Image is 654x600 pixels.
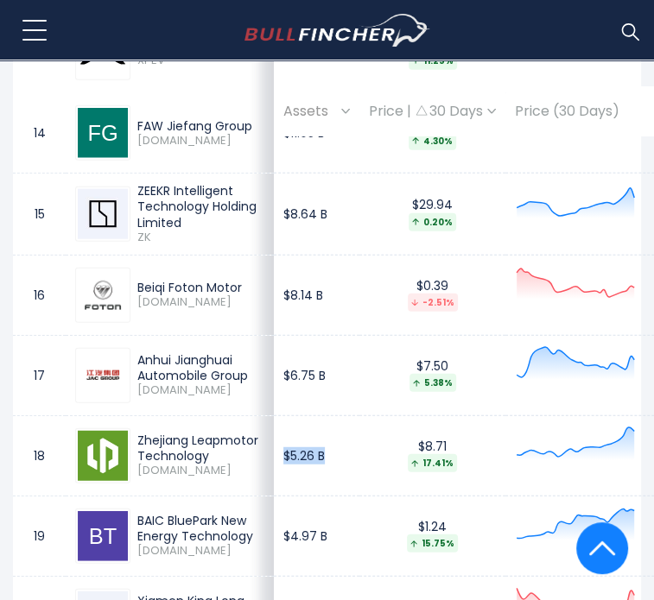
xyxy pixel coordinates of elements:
[407,534,458,553] div: 15.75%
[137,352,264,383] div: Anhui Jianghuai Automobile Group
[137,118,264,134] div: FAW Jiefang Group
[137,464,264,478] span: [DOMAIN_NAME]
[274,496,359,576] td: $4.97 B
[410,374,456,392] div: 5.38%
[137,231,264,245] span: ZK
[137,513,264,544] div: BAIC BluePark New Energy Technology
[13,335,66,415] td: 17
[244,14,430,47] img: bullfincher logo
[13,496,66,576] td: 19
[137,295,264,310] span: [DOMAIN_NAME]
[409,132,456,150] div: 4.30%
[408,454,457,472] div: 17.41%
[137,280,264,295] div: Beiqi Foton Motor
[369,439,496,472] div: $8.71
[409,52,457,70] div: 11.25%
[137,134,264,148] span: [DOMAIN_NAME]
[369,197,496,231] div: $29.94
[13,174,66,255] td: 15
[274,255,359,335] td: $8.14 B
[137,383,264,398] span: [DOMAIN_NAME]
[369,103,496,121] div: Price | 30 Days
[369,519,496,553] div: $1.24
[409,213,456,231] div: 0.20%
[13,415,66,496] td: 18
[137,54,264,68] span: XPEV
[274,335,359,415] td: $6.75 B
[137,183,264,231] div: ZEEKR Intelligent Technology Holding Limited
[78,270,128,320] img: 600166.SS.png
[369,278,496,312] div: $0.39
[78,369,128,382] img: 600418.SS.png
[13,93,66,174] td: 14
[408,294,458,312] div: -2.51%
[13,255,66,335] td: 16
[244,14,430,47] a: Go to homepage
[78,189,128,239] img: ZK.png
[369,358,496,392] div: $7.50
[137,433,264,464] div: Zhejiang Leapmotor Technology
[78,431,128,481] img: 9863.HK.png
[137,544,264,559] span: [DOMAIN_NAME]
[283,98,337,125] span: Assets
[274,415,359,496] td: $5.26 B
[274,174,359,255] td: $8.64 B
